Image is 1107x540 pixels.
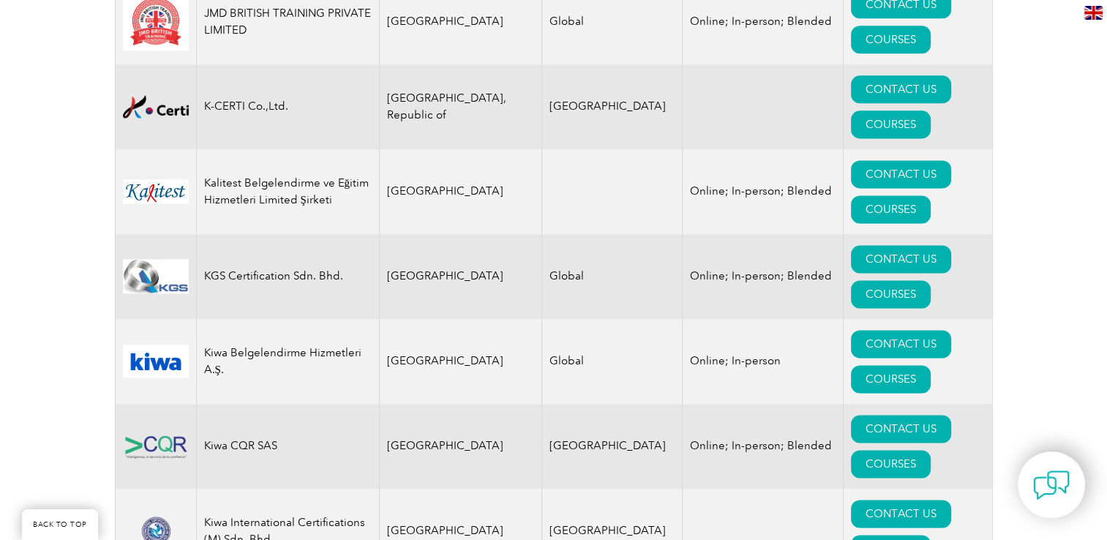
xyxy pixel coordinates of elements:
td: KGS Certification Sdn. Bhd. [196,234,379,319]
a: COURSES [851,110,931,138]
a: CONTACT US [851,160,951,188]
td: Online; In-person; Blended [683,234,844,319]
td: [GEOGRAPHIC_DATA] [379,319,542,404]
td: [GEOGRAPHIC_DATA] [542,404,683,489]
img: 48d38b1b-b94b-ea11-a812-000d3a7940d5-logo.png [123,95,189,119]
td: Kalitest Belgelendirme ve Eğitim Hizmetleri Limited Şirketi [196,149,379,234]
td: [GEOGRAPHIC_DATA] [542,64,683,149]
td: Online; In-person; Blended [683,149,844,234]
img: dcee4382-0f65-eb11-a812-00224814860b-logo.png [123,433,189,460]
td: Online; In-person [683,319,844,404]
a: COURSES [851,280,931,308]
a: BACK TO TOP [22,509,98,540]
img: 7f98aa8e-08a0-ee11-be37-00224898ad00-logo.jpg [123,259,189,293]
td: Global [542,319,683,404]
td: [GEOGRAPHIC_DATA] [379,234,542,319]
img: en [1084,6,1103,20]
a: CONTACT US [851,330,951,358]
td: [GEOGRAPHIC_DATA], Republic of [379,64,542,149]
a: CONTACT US [851,75,951,103]
a: CONTACT US [851,245,951,273]
td: Online; In-person; Blended [683,404,844,489]
a: CONTACT US [851,500,951,528]
a: COURSES [851,195,931,223]
td: [GEOGRAPHIC_DATA] [379,149,542,234]
td: [GEOGRAPHIC_DATA] [379,404,542,489]
td: Global [542,234,683,319]
img: contact-chat.png [1033,467,1070,503]
img: ad0bd99a-310e-ef11-9f89-6045bde6fda5-logo.jpg [123,179,189,203]
a: CONTACT US [851,415,951,443]
a: COURSES [851,450,931,478]
a: COURSES [851,26,931,53]
img: 2fd11573-807e-ea11-a811-000d3ae11abd-logo.jpg [123,345,189,378]
td: Kiwa Belgelendirme Hizmetleri A.Ş. [196,319,379,404]
td: K-CERTI Co.,Ltd. [196,64,379,149]
td: Kiwa CQR SAS [196,404,379,489]
a: COURSES [851,365,931,393]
